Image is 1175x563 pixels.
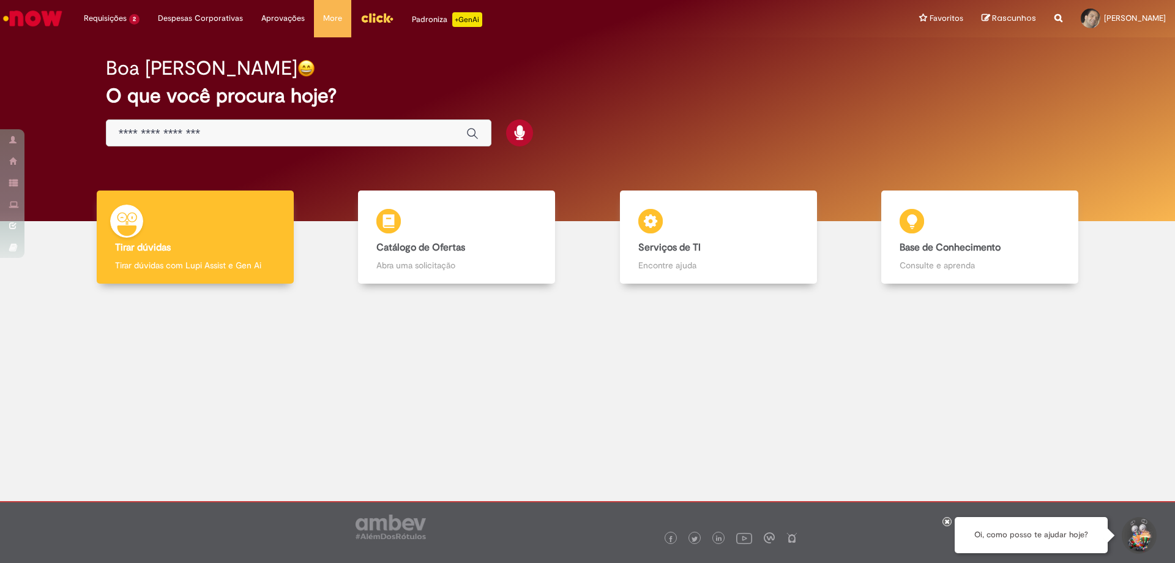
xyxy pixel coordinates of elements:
p: Tirar dúvidas com Lupi Assist e Gen Ai [115,259,275,271]
a: Serviços de TI Encontre ajuda [587,191,849,284]
b: Catálogo de Ofertas [376,241,465,254]
img: logo_footer_naosei.png [786,532,797,543]
img: click_logo_yellow_360x200.png [360,9,394,27]
p: Encontre ajuda [638,259,799,271]
img: logo_footer_linkedin.png [716,535,722,543]
a: Catálogo de Ofertas Abra uma solicitação [326,191,588,284]
img: happy-face.png [297,59,315,77]
img: logo_footer_twitter.png [692,536,698,542]
h2: Boa [PERSON_NAME] [106,58,297,79]
h2: O que você procura hoje? [106,85,1070,107]
span: Favoritos [930,12,963,25]
img: logo_footer_workplace.png [764,532,775,543]
b: Tirar dúvidas [115,241,171,254]
p: Abra uma solicitação [376,259,537,271]
span: Aprovações [261,12,305,25]
img: logo_footer_youtube.png [736,530,752,546]
img: ServiceNow [1,6,64,31]
a: Tirar dúvidas Tirar dúvidas com Lupi Assist e Gen Ai [64,191,326,284]
span: 2 [129,14,140,25]
span: [PERSON_NAME] [1104,13,1166,23]
div: Oi, como posso te ajudar hoje? [955,517,1108,553]
b: Base de Conhecimento [900,241,1001,254]
span: More [323,12,342,25]
p: Consulte e aprenda [900,259,1060,271]
p: +GenAi [452,12,482,27]
a: Rascunhos [982,13,1036,25]
span: Despesas Corporativas [158,12,243,25]
span: Rascunhos [992,12,1036,24]
img: logo_footer_ambev_rotulo_gray.png [356,515,426,539]
b: Serviços de TI [638,241,701,254]
a: Base de Conhecimento Consulte e aprenda [849,191,1111,284]
button: Iniciar Conversa de Suporte [1120,517,1157,554]
div: Padroniza [412,12,482,27]
img: logo_footer_facebook.png [668,536,674,542]
span: Requisições [84,12,127,25]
